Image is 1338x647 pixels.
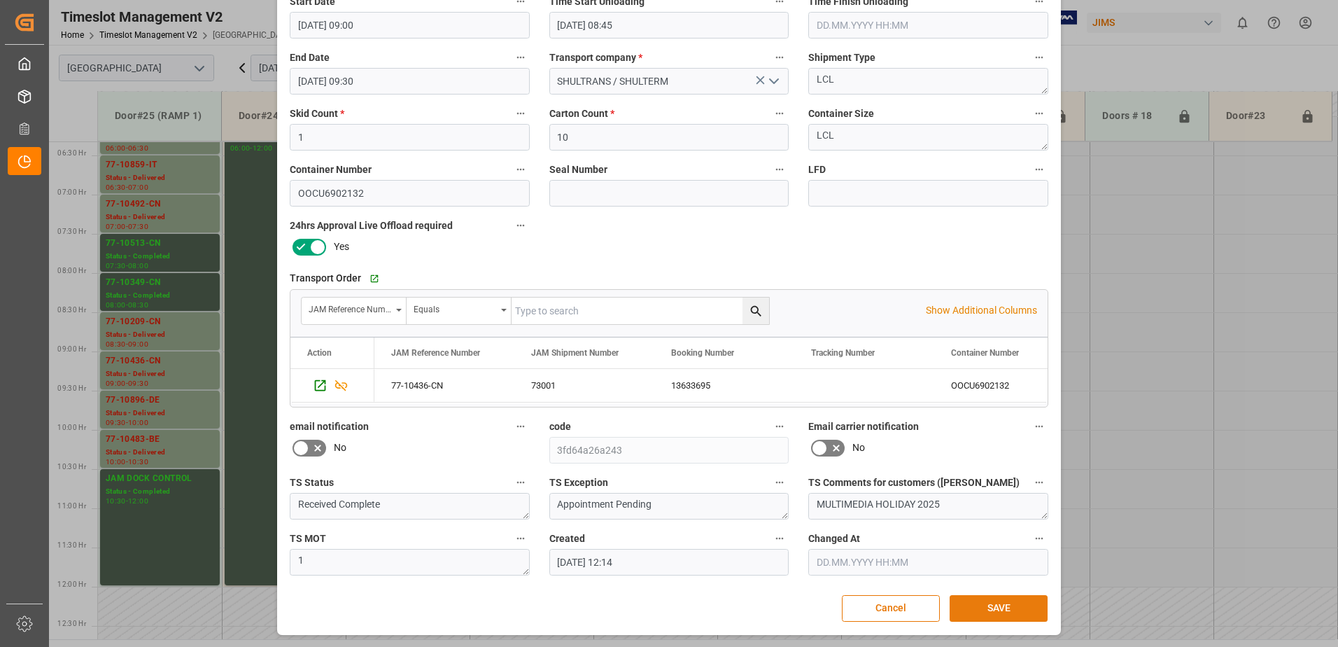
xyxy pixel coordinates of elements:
[808,68,1048,95] textarea: LCL
[290,369,374,403] div: Press SPACE to select this row.
[742,298,769,324] button: search button
[1030,104,1048,123] button: Container Size
[334,239,349,254] span: Yes
[549,50,642,65] span: Transport company
[512,298,769,324] input: Type to search
[290,549,530,576] textarea: 1
[1030,160,1048,179] button: LFD
[951,348,1019,358] span: Container Number
[950,595,1048,622] button: SAVE
[808,162,826,177] span: LFD
[290,68,530,95] input: DD.MM.YYYY HH:MM
[842,595,940,622] button: Cancel
[549,493,789,520] textarea: Appointment Pending
[808,124,1048,151] textarea: LCL
[512,417,530,436] button: email notification
[808,475,1020,490] span: TS Comments for customers ([PERSON_NAME])
[309,300,391,316] div: JAM Reference Number
[334,440,346,455] span: No
[926,303,1037,318] p: Show Additional Columns
[302,298,407,324] button: open menu
[307,348,332,358] div: Action
[290,106,344,121] span: Skid Count
[290,531,326,546] span: TS MOT
[549,531,585,546] span: Created
[852,440,865,455] span: No
[290,419,369,434] span: email notification
[808,12,1048,39] input: DD.MM.YYYY HH:MM
[763,71,784,92] button: open menu
[770,473,789,492] button: TS Exception
[549,549,789,576] input: DD.MM.YYYY HH:MM
[808,493,1048,520] textarea: MULTIMEDIA HOLIDAY 2025
[549,419,571,434] span: code
[512,48,530,67] button: End Date
[290,271,361,286] span: Transport Order
[391,348,480,358] span: JAM Reference Number
[290,493,530,520] textarea: Received Complete
[549,475,608,490] span: TS Exception
[290,12,530,39] input: DD.MM.YYYY HH:MM
[808,531,860,546] span: Changed At
[770,48,789,67] button: Transport company *
[671,348,734,358] span: Booking Number
[808,106,874,121] span: Container Size
[808,50,875,65] span: Shipment Type
[934,369,1074,402] div: OOCU6902132
[549,106,614,121] span: Carton Count
[1030,48,1048,67] button: Shipment Type
[512,216,530,235] button: 24hrs Approval Live Offload required
[514,369,654,402] div: 73001
[1030,417,1048,436] button: Email carrier notification
[770,417,789,436] button: code
[770,529,789,548] button: Created
[549,162,607,177] span: Seal Number
[549,12,789,39] input: DD.MM.YYYY HH:MM
[808,549,1048,576] input: DD.MM.YYYY HH:MM
[290,162,372,177] span: Container Number
[531,348,619,358] span: JAM Shipment Number
[512,473,530,492] button: TS Status
[290,218,453,233] span: 24hrs Approval Live Offload required
[770,104,789,123] button: Carton Count *
[290,475,334,490] span: TS Status
[811,348,875,358] span: Tracking Number
[512,529,530,548] button: TS MOT
[808,419,919,434] span: Email carrier notification
[290,50,330,65] span: End Date
[512,160,530,179] button: Container Number
[512,104,530,123] button: Skid Count *
[407,298,512,324] button: open menu
[654,369,794,402] div: 13633695
[1030,529,1048,548] button: Changed At
[374,369,514,402] div: 77-10436-CN
[414,300,496,316] div: Equals
[770,160,789,179] button: Seal Number
[1030,473,1048,492] button: TS Comments for customers ([PERSON_NAME])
